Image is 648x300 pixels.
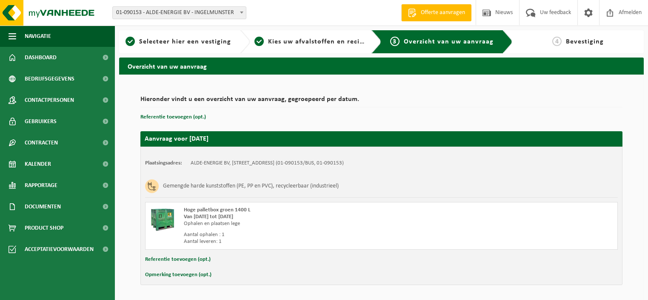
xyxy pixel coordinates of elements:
span: 4 [552,37,562,46]
span: Kies uw afvalstoffen en recipiënten [268,38,385,45]
a: 2Kies uw afvalstoffen en recipiënten [254,37,364,47]
span: Product Shop [25,217,63,239]
span: Kalender [25,153,51,175]
span: 3 [390,37,400,46]
span: Offerte aanvragen [419,9,467,17]
span: Overzicht van uw aanvraag [404,38,494,45]
h2: Overzicht van uw aanvraag [119,58,644,74]
span: Contactpersonen [25,89,74,111]
span: Dashboard [25,47,57,68]
span: 01-090153 - ALDE-ENERGIE BV - INGELMUNSTER [112,6,246,19]
span: 2 [254,37,264,46]
button: Referentie toevoegen (opt.) [145,254,211,265]
a: 1Selecteer hier een vestiging [123,37,233,47]
span: Documenten [25,196,61,217]
strong: Aanvraag voor [DATE] [145,136,208,142]
div: Ophalen en plaatsen lege [184,220,416,227]
h2: Hieronder vindt u een overzicht van uw aanvraag, gegroepeerd per datum. [140,96,622,107]
h3: Gemengde harde kunststoffen (PE, PP en PVC), recycleerbaar (industrieel) [163,179,339,193]
span: Navigatie [25,26,51,47]
span: Selecteer hier een vestiging [139,38,231,45]
button: Opmerking toevoegen (opt.) [145,269,211,280]
span: Acceptatievoorwaarden [25,239,94,260]
span: Rapportage [25,175,57,196]
span: Gebruikers [25,111,57,132]
span: 1 [126,37,135,46]
strong: Plaatsingsadres: [145,160,182,166]
span: 01-090153 - ALDE-ENERGIE BV - INGELMUNSTER [113,7,246,19]
div: Aantal ophalen : 1 [184,231,416,238]
div: Aantal leveren: 1 [184,238,416,245]
td: ALDE-ENERGIE BV, [STREET_ADDRESS] (01-090153/BUS, 01-090153) [191,160,344,167]
span: Hoge palletbox groen 1400 L [184,207,251,213]
span: Contracten [25,132,58,153]
strong: Van [DATE] tot [DATE] [184,214,233,219]
img: PB-HB-1400-HPE-GN-01.png [150,207,175,232]
button: Referentie toevoegen (opt.) [140,112,206,123]
a: Offerte aanvragen [401,4,471,21]
span: Bedrijfsgegevens [25,68,74,89]
span: Bevestiging [566,38,604,45]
